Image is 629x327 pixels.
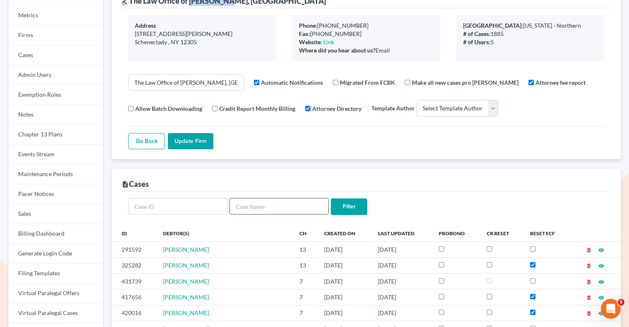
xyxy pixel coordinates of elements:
label: Credit Report Monthly Billing [219,104,295,113]
a: Maintenance Periods [8,165,103,184]
label: Make all new cases pro [PERSON_NAME] [412,78,519,87]
i: delete_forever [586,295,592,301]
b: [GEOGRAPHIC_DATA]: [463,22,523,29]
td: 431739 [112,273,156,289]
b: Phone: [299,22,317,29]
td: [DATE] [371,289,432,305]
input: Update Firm [168,133,213,150]
i: delete_forever [586,247,592,253]
a: visibility [598,309,604,316]
td: [DATE] [318,305,372,321]
a: Events Stream [8,145,103,165]
td: 13 [293,242,318,258]
th: Debtor(s) [156,225,293,241]
i: visibility [598,310,604,316]
th: Last Updated [371,225,432,241]
a: [PERSON_NAME] [163,278,209,285]
div: [PHONE_NUMBER] [299,21,433,30]
a: Virtual Paralegal Cases [8,303,103,323]
th: Created On [318,225,372,241]
b: # of Cases: [463,30,490,37]
td: 7 [293,273,318,289]
div: [PHONE_NUMBER] [299,30,433,38]
a: delete_forever [586,246,592,253]
td: 325282 [112,258,156,273]
iframe: Intercom live chat [601,299,621,319]
i: description [122,181,129,188]
a: delete_forever [586,278,592,285]
a: visibility [598,278,604,285]
th: Reset ECF [524,225,570,241]
i: delete_forever [586,263,592,269]
td: 291592 [112,242,156,258]
a: Cases [8,45,103,65]
a: [PERSON_NAME] [163,246,209,253]
td: [DATE] [318,258,372,273]
td: [DATE] [371,258,432,273]
a: Chapter 13 Plans [8,125,103,145]
i: visibility [598,263,604,269]
a: visibility [598,294,604,301]
a: delete_forever [586,262,592,269]
input: Filter [331,198,367,215]
td: 7 [293,305,318,321]
th: ID [112,225,156,241]
a: Link [323,38,334,45]
td: 13 [293,258,318,273]
a: delete_forever [586,294,592,301]
b: Fax: [299,30,310,37]
a: visibility [598,262,604,269]
div: Schenectady , NY 12305 [135,38,269,46]
b: Where did you hear about us? [299,47,375,54]
td: [DATE] [371,305,432,321]
b: Address [135,22,156,29]
label: Attorney Directory [312,104,361,113]
input: Case Name [230,198,329,215]
div: 5 [463,38,598,46]
a: Firms [8,26,103,45]
label: Migrated From FCBK [340,78,395,87]
td: 420016 [112,305,156,321]
a: [PERSON_NAME] [163,309,209,316]
td: [DATE] [318,289,372,305]
a: Admin Users [8,65,103,85]
th: Ch [293,225,318,241]
i: visibility [598,279,604,285]
a: Filing Templates [8,264,103,284]
label: Automatic Notifications [261,78,323,87]
a: Exemption Rules [8,85,103,105]
a: Virtual Paralegal Offers [8,284,103,303]
a: Notes [8,105,103,125]
a: Sales [8,204,103,224]
a: Generate Login Code [8,244,103,264]
i: delete_forever [586,310,592,316]
b: Website: [299,38,322,45]
label: Attorney fee report [536,78,586,87]
a: Go Back [128,133,165,150]
i: visibility [598,295,604,301]
span: 5 [618,299,624,306]
label: Template Author [371,104,415,112]
td: 417656 [112,289,156,305]
th: CR Reset [480,225,524,241]
div: Email [299,46,433,55]
a: Metrics [8,6,103,26]
b: # of Users: [463,38,490,45]
a: [PERSON_NAME] [163,294,209,301]
div: [STREET_ADDRESS][PERSON_NAME] [135,30,269,38]
td: [DATE] [318,242,372,258]
div: 1885 [463,30,598,38]
td: 7 [293,289,318,305]
td: [DATE] [318,273,372,289]
a: Billing Dashboard [8,224,103,244]
a: delete_forever [586,309,592,316]
i: visibility [598,247,604,253]
a: [PERSON_NAME] [163,262,209,269]
th: ProBono [432,225,480,241]
label: Allow Batch Downloading [135,104,202,113]
td: [DATE] [371,242,432,258]
a: visibility [598,246,604,253]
